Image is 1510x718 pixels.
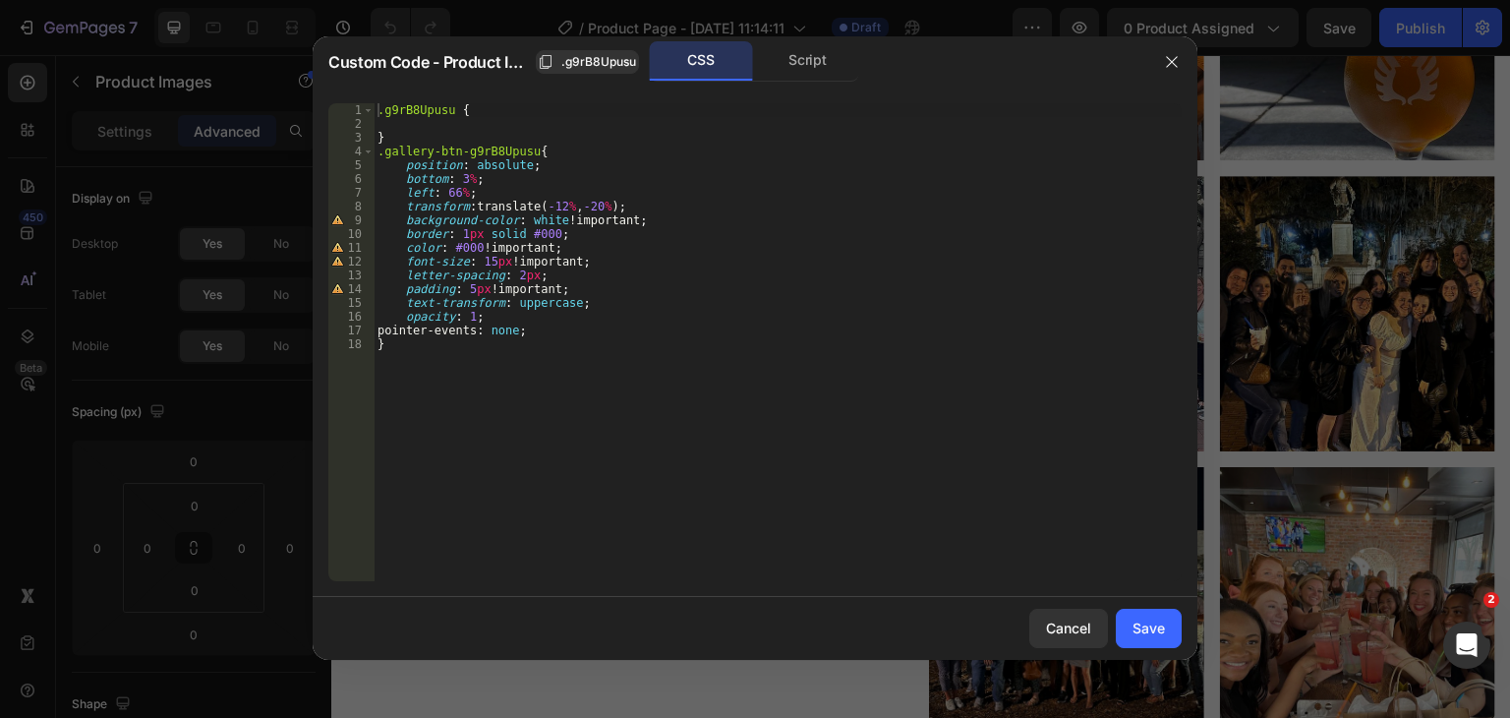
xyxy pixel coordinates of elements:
[756,41,859,81] div: Script
[328,296,375,310] div: 15
[1029,609,1108,648] button: Cancel
[1046,618,1091,638] div: Cancel
[536,50,639,74] button: .g9rB8Upusu
[328,131,375,145] div: 3
[328,282,375,296] div: 14
[328,145,375,158] div: 4
[328,269,375,282] div: 13
[328,158,375,172] div: 5
[1443,622,1490,669] iframe: Intercom live chat
[328,324,375,337] div: 17
[561,53,636,71] span: .g9rB8Upusu
[328,103,375,117] div: 1
[328,241,375,255] div: 11
[1132,618,1165,638] div: Save
[328,310,375,324] div: 16
[1116,609,1182,648] button: Save
[650,41,753,81] div: CSS
[328,200,375,213] div: 8
[328,213,375,227] div: 9
[328,117,375,131] div: 2
[1483,592,1499,608] span: 2
[328,337,375,351] div: 18
[328,172,375,186] div: 6
[328,186,375,200] div: 7
[328,255,375,269] div: 12
[328,50,528,74] span: Custom Code - Product Images
[328,227,375,241] div: 10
